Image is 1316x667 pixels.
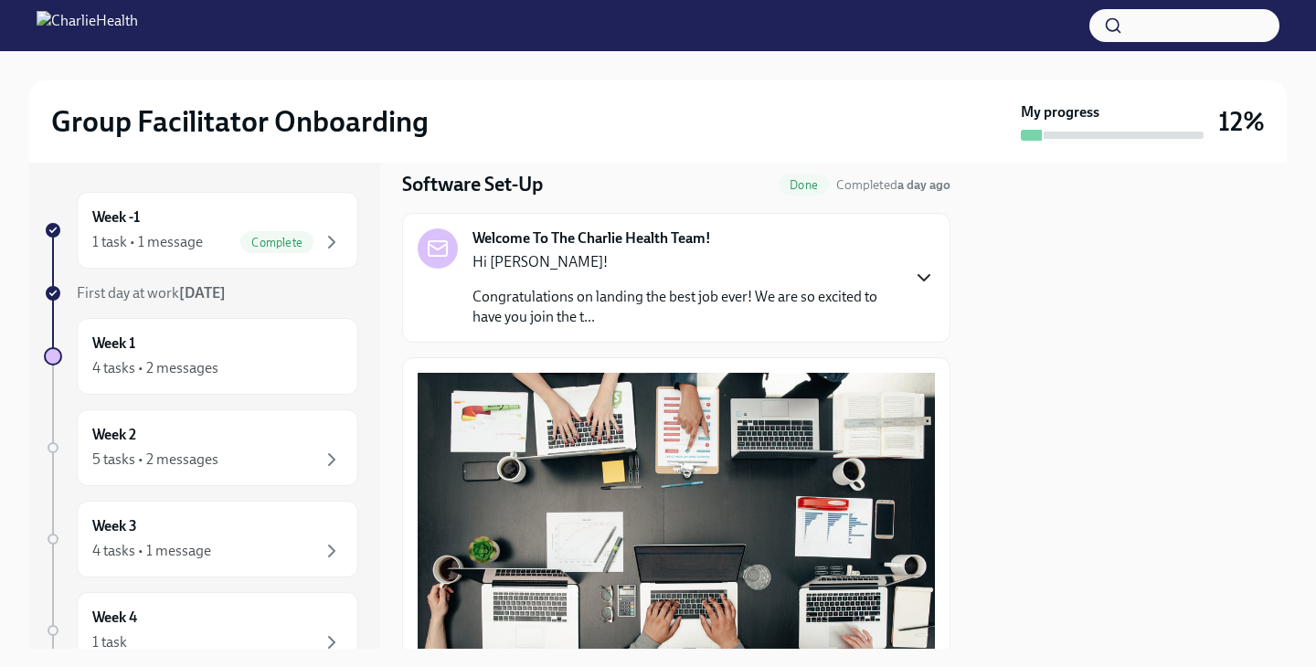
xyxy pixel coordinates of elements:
div: 4 tasks • 2 messages [92,358,218,378]
h6: Week 1 [92,333,135,354]
h2: Group Facilitator Onboarding [51,103,429,140]
div: 1 task • 1 message [92,232,203,252]
div: 5 tasks • 2 messages [92,450,218,470]
strong: My progress [1021,102,1099,122]
strong: [DATE] [179,284,226,302]
strong: Welcome To The Charlie Health Team! [472,228,711,249]
div: 4 tasks • 1 message [92,541,211,561]
span: First day at work [77,284,226,302]
span: September 29th, 2025 16:57 [836,176,950,194]
p: Congratulations on landing the best job ever! We are so excited to have you join the t... [472,287,898,327]
div: 1 task [92,632,127,652]
a: Week 34 tasks • 1 message [44,501,358,577]
h6: Week 2 [92,425,136,445]
h3: 12% [1218,105,1265,138]
h6: Week 4 [92,608,137,628]
span: Completed [836,177,950,193]
span: Done [779,178,829,192]
h6: Week -1 [92,207,140,228]
a: First day at work[DATE] [44,283,358,303]
a: Week 14 tasks • 2 messages [44,318,358,395]
h6: Week 3 [92,516,137,536]
a: Week 25 tasks • 2 messages [44,409,358,486]
p: Hi [PERSON_NAME]! [472,252,898,272]
img: CharlieHealth [37,11,138,40]
strong: a day ago [897,177,950,193]
span: Complete [240,236,313,249]
h4: Software Set-Up [402,171,543,198]
a: Week -11 task • 1 messageComplete [44,192,358,269]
